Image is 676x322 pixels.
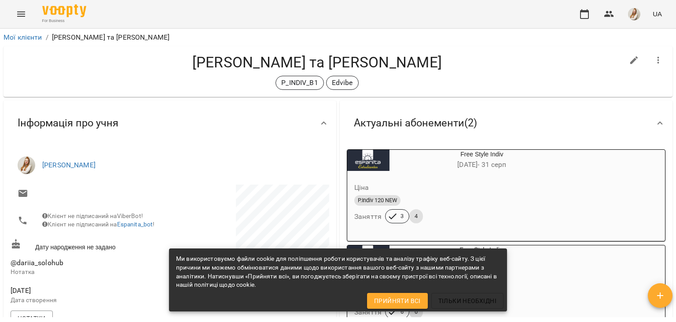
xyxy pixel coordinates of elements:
[628,8,640,20] img: db46d55e6fdf8c79d257263fe8ff9f52.jpeg
[409,308,423,316] span: 0
[347,150,389,171] div: Free Style Indiv
[42,212,143,219] span: Клієнт не підписаний на ViberBot!
[176,251,500,293] div: Ми використовуємо файли cookie для поліпшення роботи користувачів та аналізу трафіку веб-сайту. З...
[374,296,421,306] span: Прийняти всі
[9,237,170,253] div: Дату народження не задано
[11,285,168,296] span: [DATE]
[11,296,168,305] p: Дата створення
[340,100,672,146] div: Актуальні абонементи(2)
[42,161,96,169] a: [PERSON_NAME]
[42,18,86,24] span: For Business
[354,196,400,204] span: P.Indiv 120 NEW
[46,32,48,43] li: /
[354,116,477,130] span: Актуальні абонементи ( 2 )
[281,78,318,88] p: P_INDIV_B1
[457,160,506,169] span: [DATE] - 31 серп
[4,100,336,146] div: Інформація про учня
[409,212,423,220] span: 4
[117,221,153,228] a: Espanita_bot
[395,308,409,316] span: 6
[326,76,359,90] div: Edvibe
[431,293,503,309] button: Тільки необхідні
[354,181,369,194] h6: Ціна
[438,296,496,306] span: Тільки необхідні
[18,116,118,130] span: Інформація про учня
[354,306,382,318] h6: Заняття
[389,245,573,266] div: Free Style Indiv
[332,78,353,88] p: Edvibe
[11,268,168,277] p: Нотатка
[395,212,409,220] span: 3
[354,211,382,223] h6: Заняття
[653,9,662,19] span: UA
[52,32,169,43] p: [PERSON_NAME] та [PERSON_NAME]
[347,150,574,234] button: Free Style Indiv[DATE]- 31 серпЦінаP.Indiv 120 NEWЗаняття34
[4,32,672,43] nav: breadcrumb
[11,4,32,25] button: Menu
[42,4,86,17] img: Voopty Logo
[389,150,574,171] div: Free Style Indiv
[367,293,428,309] button: Прийняти всі
[347,245,389,266] div: Free Style Indiv
[276,76,323,90] div: P_INDIV_B1
[4,33,42,41] a: Мої клієнти
[11,259,63,267] span: @dariia_solohub
[11,53,624,71] h4: [PERSON_NAME] та [PERSON_NAME]
[649,6,665,22] button: UA
[18,156,35,174] img: Адамович Вікторія
[42,221,154,228] span: Клієнт не підписаний на !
